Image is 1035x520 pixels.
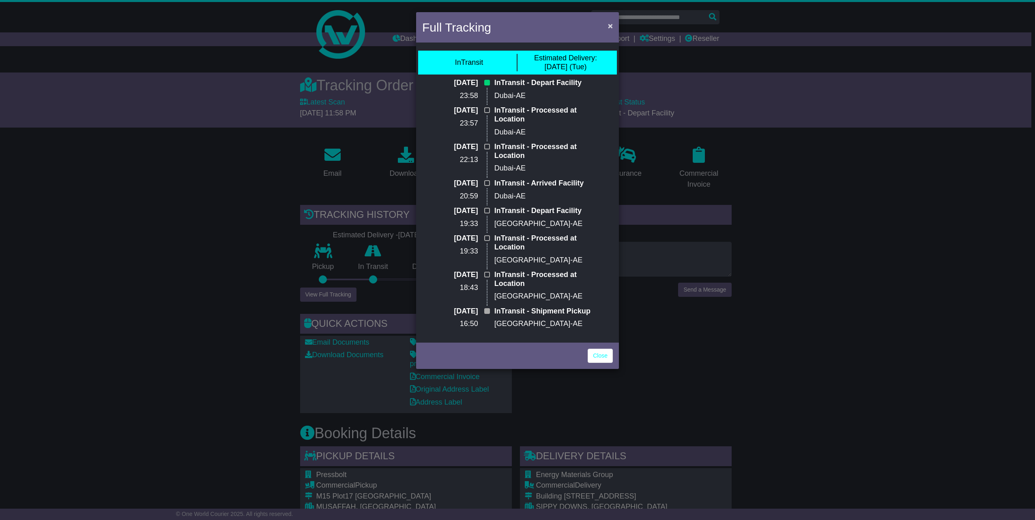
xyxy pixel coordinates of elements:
p: InTransit - Processed at Location [494,106,595,124]
p: 23:57 [440,119,478,128]
a: Close [588,349,613,363]
p: [GEOGRAPHIC_DATA]-AE [494,320,595,328]
p: InTransit - Shipment Pickup [494,307,595,316]
span: Estimated Delivery: [534,54,597,62]
p: [DATE] [440,271,478,279]
p: [DATE] [440,207,478,215]
p: [DATE] [440,79,478,87]
p: 18:43 [440,283,478,292]
p: [GEOGRAPHIC_DATA]-AE [494,292,595,301]
div: [DATE] (Tue) [534,54,597,71]
button: Close [604,17,617,34]
p: InTransit - Depart Facility [494,79,595,87]
p: 19:33 [440,220,478,228]
p: Dubai-AE [494,164,595,173]
p: 16:50 [440,320,478,328]
p: 23:58 [440,92,478,100]
p: InTransit - Processed at Location [494,143,595,160]
p: Dubai-AE [494,128,595,137]
p: [DATE] [440,143,478,151]
p: [GEOGRAPHIC_DATA]-AE [494,256,595,265]
p: InTransit - Depart Facility [494,207,595,215]
p: 22:13 [440,156,478,164]
p: [GEOGRAPHIC_DATA]-AE [494,220,595,228]
p: [DATE] [440,234,478,243]
p: [DATE] [440,179,478,188]
p: [DATE] [440,106,478,115]
p: Dubai-AE [494,92,595,100]
div: InTransit [455,58,483,67]
p: InTransit - Arrived Facility [494,179,595,188]
p: Dubai-AE [494,192,595,201]
p: 20:59 [440,192,478,201]
p: InTransit - Processed at Location [494,234,595,251]
p: InTransit - Processed at Location [494,271,595,288]
span: × [608,21,613,30]
p: [DATE] [440,307,478,316]
p: 19:33 [440,247,478,256]
h4: Full Tracking [422,18,491,36]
